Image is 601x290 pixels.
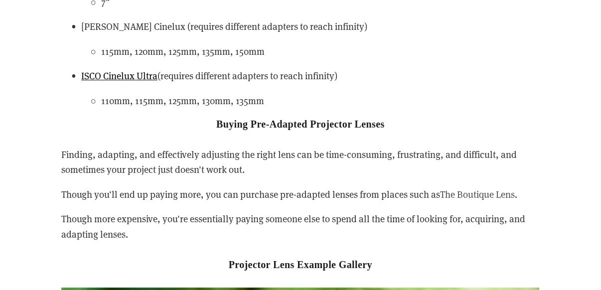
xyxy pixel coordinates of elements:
[61,187,540,202] p: Though you'll end up paying more, you can purchase pre-adapted lenses from places such as .
[229,259,372,270] strong: Projector Lens Example Gallery
[81,19,540,34] p: [PERSON_NAME] Cinelux (requires different adapters to reach infinity)
[101,93,540,108] p: 110mm, 115mm, 125mm, 130mm, 135mm
[440,188,515,200] a: The Boutique Lens
[61,147,540,177] p: Finding, adapting, and effectively adjusting the right lens can be time-consuming, frustrating, a...
[101,44,540,59] p: 115mm, 120mm, 125mm, 135mm, 150mm
[81,68,540,83] p: (requires different adapters to reach infinity)
[216,119,385,130] strong: Buying Pre-Adapted Projector Lenses
[61,211,540,242] p: Though more expensive, you're essentially paying someone else to spend all the time of looking fo...
[81,69,157,82] a: ISCO Cinelux Ultra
